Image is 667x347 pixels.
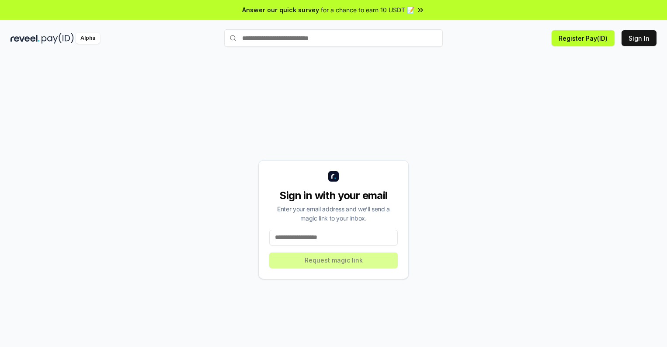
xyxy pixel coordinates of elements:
span: Answer our quick survey [242,5,319,14]
div: Alpha [76,33,100,44]
img: pay_id [42,33,74,44]
span: for a chance to earn 10 USDT 📝 [321,5,414,14]
button: Register Pay(ID) [552,30,615,46]
img: reveel_dark [10,33,40,44]
div: Enter your email address and we’ll send a magic link to your inbox. [269,204,398,223]
button: Sign In [622,30,657,46]
div: Sign in with your email [269,189,398,203]
img: logo_small [328,171,339,182]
